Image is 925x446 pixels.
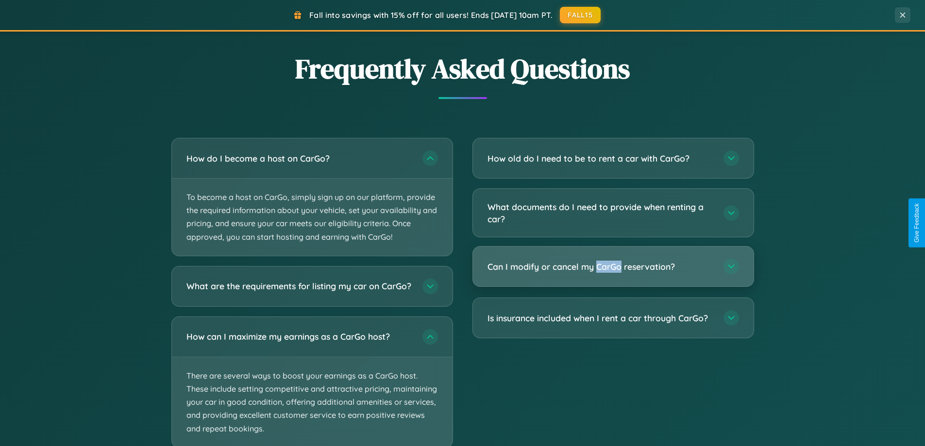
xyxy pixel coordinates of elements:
div: Give Feedback [913,203,920,243]
span: Fall into savings with 15% off for all users! Ends [DATE] 10am PT. [309,10,553,20]
h3: How old do I need to be to rent a car with CarGo? [488,152,714,165]
h3: How can I maximize my earnings as a CarGo host? [186,330,413,343]
h2: Frequently Asked Questions [171,50,754,87]
p: To become a host on CarGo, simply sign up on our platform, provide the required information about... [172,179,453,256]
h3: Is insurance included when I rent a car through CarGo? [488,312,714,324]
h3: How do I become a host on CarGo? [186,152,413,165]
h3: What documents do I need to provide when renting a car? [488,201,714,225]
button: FALL15 [560,7,601,23]
h3: Can I modify or cancel my CarGo reservation? [488,261,714,273]
h3: What are the requirements for listing my car on CarGo? [186,280,413,292]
